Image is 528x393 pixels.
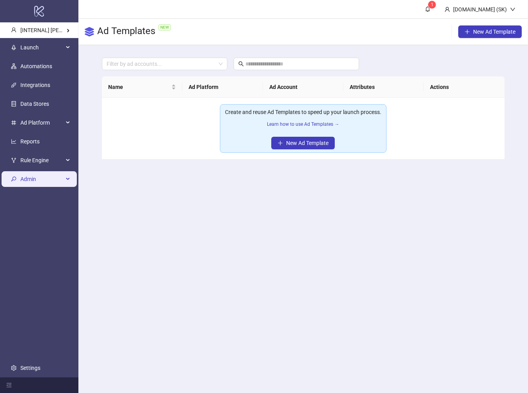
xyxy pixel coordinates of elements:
[278,140,283,146] span: plus
[424,76,504,98] th: Actions
[20,171,64,187] span: Admin
[85,27,94,36] svg: ad template
[20,82,50,88] a: Integrations
[108,83,170,91] span: Name
[286,140,328,146] span: New Ad Template
[267,121,339,127] a: Learn how to use Ad Templates →
[182,76,263,98] th: Ad Platform
[450,5,510,14] div: [DOMAIN_NAME] (SK)
[431,2,434,7] span: 1
[11,27,16,33] span: user
[20,115,64,130] span: Ad Platform
[263,76,343,98] th: Ad Account
[11,45,16,50] span: rocket
[20,40,64,55] span: Launch
[97,25,174,38] h3: Ad Templates
[6,382,12,388] span: menu-fold
[20,101,49,107] a: Data Stores
[510,7,515,12] span: down
[20,152,64,168] span: Rule Engine
[428,1,436,9] sup: 1
[11,120,16,125] span: number
[425,6,430,12] span: bell
[20,138,40,145] a: Reports
[20,27,109,33] span: [INTERNAL] [PERSON_NAME] Kitchn
[158,24,171,31] span: NEW
[271,137,335,149] button: New Ad Template
[225,108,381,116] div: Create and reuse Ad Templates to speed up your launch process.
[343,76,424,98] th: Attributes
[473,29,515,35] span: New Ad Template
[464,29,470,34] span: plus
[20,63,52,69] a: Automations
[20,365,40,371] a: Settings
[445,7,450,12] span: user
[238,61,244,67] span: search
[11,158,16,163] span: fork
[11,176,16,182] span: key
[458,25,522,38] button: New Ad Template
[102,76,182,98] th: Name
